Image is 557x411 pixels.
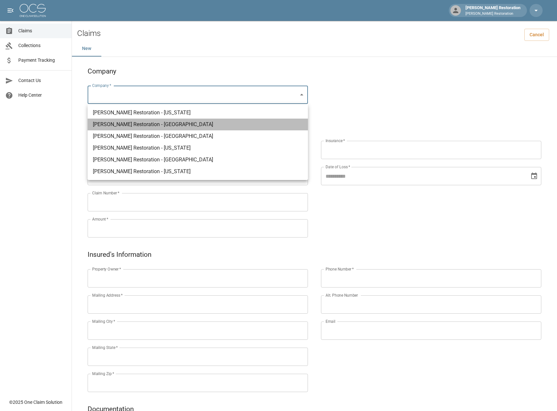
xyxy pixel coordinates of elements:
li: [PERSON_NAME] Restoration - [US_STATE] [88,166,308,177]
li: [PERSON_NAME] Restoration - [US_STATE] [88,107,308,119]
li: [PERSON_NAME] Restoration - [GEOGRAPHIC_DATA] [88,130,308,142]
li: [PERSON_NAME] Restoration - [GEOGRAPHIC_DATA] [88,154,308,166]
li: [PERSON_NAME] Restoration - [GEOGRAPHIC_DATA] [88,119,308,130]
li: [PERSON_NAME] Restoration - [US_STATE] [88,142,308,154]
